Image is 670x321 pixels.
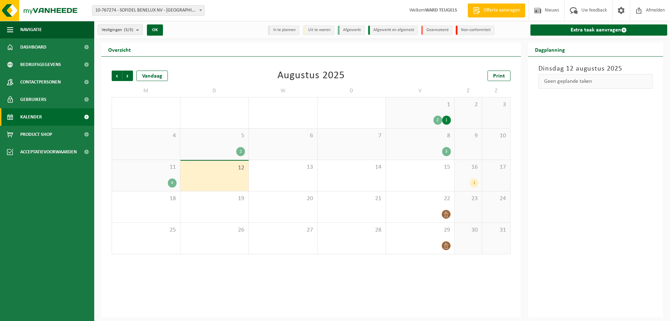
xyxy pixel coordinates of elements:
a: Offerte aanvragen [468,3,525,17]
span: Acceptatievoorwaarden [20,143,77,161]
span: 21 [321,195,382,203]
li: In te plannen [268,25,299,35]
div: 3 [442,147,451,156]
span: Bedrijfsgegevens [20,56,61,73]
div: 1 [470,178,478,188]
span: 11 [116,163,177,171]
span: Product Shop [20,126,52,143]
button: Vestigingen(3/3) [98,24,143,35]
div: 2 [236,147,245,156]
div: Augustus 2025 [277,71,345,81]
td: D [180,85,249,97]
span: Dashboard [20,38,46,56]
span: Navigatie [20,21,42,38]
span: 18 [116,195,177,203]
span: 19 [184,195,245,203]
span: 12 [184,164,245,172]
span: Contactpersonen [20,73,61,91]
span: Vorige [112,71,122,81]
li: Non-conformiteit [456,25,494,35]
span: Print [493,73,505,79]
li: Geannuleerd [421,25,452,35]
a: Extra taak aanvragen [530,24,668,36]
count: (3/3) [124,28,133,32]
span: 13 [252,163,314,171]
strong: WARD TEUGELS [425,8,457,13]
span: Volgende [122,71,133,81]
td: D [318,85,386,97]
h2: Overzicht [101,43,138,56]
h2: Dagplanning [528,43,572,56]
span: 30 [458,226,479,234]
div: Vandaag [136,71,168,81]
span: 28 [321,226,382,234]
li: Afgewerkt [338,25,365,35]
span: 31 [486,226,506,234]
span: 25 [116,226,177,234]
a: Print [487,71,511,81]
div: 4 [168,178,177,188]
span: 15 [389,163,451,171]
li: Afgewerkt en afgemeld [368,25,418,35]
span: 10-767274 - SOFIDEL BENELUX NV - DUFFEL [92,6,204,15]
span: 17 [486,163,506,171]
span: Offerte aanvragen [482,7,522,14]
span: 10-767274 - SOFIDEL BENELUX NV - DUFFEL [92,5,204,16]
span: 23 [458,195,479,203]
span: 29 [389,226,451,234]
span: 22 [389,195,451,203]
span: 7 [321,132,382,140]
span: 1 [389,101,451,109]
h3: Dinsdag 12 augustus 2025 [538,64,653,74]
span: 3 [486,101,506,109]
span: Gebruikers [20,91,46,108]
span: 20 [252,195,314,203]
div: 1 [442,116,451,125]
span: 2 [458,101,479,109]
span: 24 [486,195,506,203]
td: V [386,85,455,97]
li: Uit te voeren [303,25,334,35]
span: 5 [184,132,245,140]
td: M [112,85,180,97]
div: Geen geplande taken [538,74,653,89]
span: 10 [486,132,506,140]
div: 2 [433,116,442,125]
td: W [249,85,318,97]
span: 4 [116,132,177,140]
span: 16 [458,163,479,171]
span: 26 [184,226,245,234]
span: 8 [389,132,451,140]
button: OK [147,24,163,36]
span: Kalender [20,108,42,126]
span: 9 [458,132,479,140]
span: 6 [252,132,314,140]
span: 27 [252,226,314,234]
span: Vestigingen [102,25,133,35]
span: 14 [321,163,382,171]
td: Z [482,85,510,97]
td: Z [455,85,483,97]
